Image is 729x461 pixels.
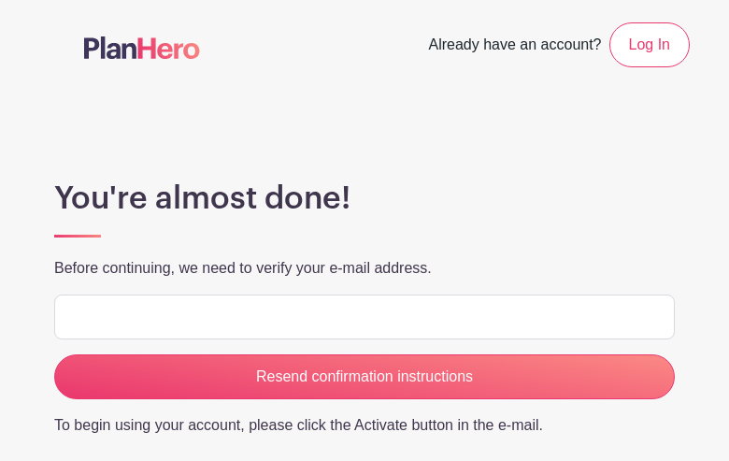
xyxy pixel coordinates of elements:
p: To begin using your account, please click the Activate button in the e-mail. [54,414,675,437]
a: Log In [609,22,690,67]
input: Resend confirmation instructions [54,354,675,399]
img: logo-507f7623f17ff9eddc593b1ce0a138ce2505c220e1c5a4e2b4648c50719b7d32.svg [84,36,200,59]
span: Already have an account? [429,26,602,67]
h1: You're almost done! [54,180,675,217]
p: Before continuing, we need to verify your e-mail address. [54,257,675,280]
